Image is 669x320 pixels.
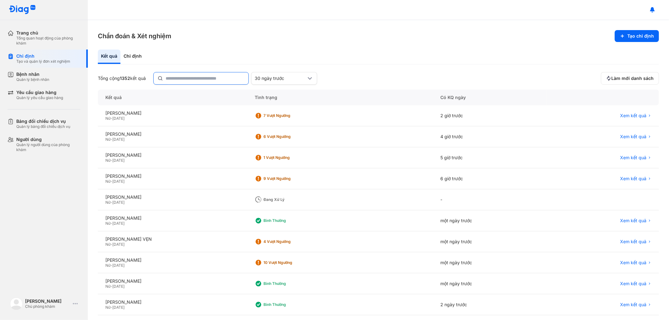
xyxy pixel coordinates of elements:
div: 4 Vượt ngưỡng [263,239,314,244]
span: [DATE] [112,200,125,205]
h3: Chẩn đoán & Xét nghiệm [98,32,171,40]
span: - [110,137,112,142]
div: 10 Vượt ngưỡng [263,260,314,265]
span: - [110,284,112,289]
div: Tình trạng [247,90,433,105]
span: Nữ [105,305,110,310]
div: Chỉ định [120,50,145,64]
img: logo [10,297,23,310]
div: Kết quả [98,90,247,105]
span: Nữ [105,179,110,184]
span: [DATE] [112,137,125,142]
span: [DATE] [112,242,125,247]
div: Trang chủ [16,30,80,36]
div: Tạo và quản lý đơn xét nghiệm [16,59,70,64]
span: - [110,200,112,205]
span: - [110,305,112,310]
div: Kết quả [98,50,120,64]
div: 5 giờ trước [433,147,546,168]
button: Làm mới danh sách [601,72,659,85]
div: [PERSON_NAME] [25,298,70,304]
div: [PERSON_NAME] [105,131,240,137]
span: Xem kết quả [620,239,646,244]
div: Chỉ định [16,53,70,59]
span: Xem kết quả [620,176,646,181]
div: [PERSON_NAME] [105,152,240,158]
span: [DATE] [112,284,125,289]
div: [PERSON_NAME] [105,257,240,263]
div: Tổng quan hoạt động của phòng khám [16,36,80,46]
div: 6 giờ trước [433,168,546,189]
div: Người dùng [16,137,80,142]
div: 9 Vượt ngưỡng [263,176,314,181]
span: Làm mới danh sách [611,76,654,81]
span: [DATE] [112,116,125,121]
span: [DATE] [112,221,125,226]
div: Quản lý yêu cầu giao hàng [16,95,63,100]
span: Nữ [105,284,110,289]
span: Nữ [105,242,110,247]
div: 6 Vượt ngưỡng [263,134,314,139]
span: Xem kết quả [620,260,646,265]
span: - [110,221,112,226]
span: Xem kết quả [620,281,646,286]
div: 4 giờ trước [433,126,546,147]
span: Xem kết quả [620,113,646,118]
span: - [110,116,112,121]
span: 1352 [120,76,130,81]
span: - [110,158,112,163]
div: [PERSON_NAME] [105,110,240,116]
span: - [110,179,112,184]
div: [PERSON_NAME] VẸN [105,236,240,242]
span: [DATE] [112,263,125,268]
div: [PERSON_NAME] [105,173,240,179]
span: - [110,263,112,268]
div: Bình thường [263,302,314,307]
span: [DATE] [112,305,125,310]
span: - [110,242,112,247]
span: [DATE] [112,158,125,163]
div: [PERSON_NAME] [105,278,240,284]
span: Xem kết quả [620,155,646,160]
button: Tạo chỉ định [615,30,659,42]
span: Nữ [105,200,110,205]
div: Tổng cộng kết quả [98,76,146,81]
div: 7 Vượt ngưỡng [263,113,314,118]
div: Quản lý người dùng của phòng khám [16,142,80,152]
span: Nữ [105,158,110,163]
div: một ngày trước [433,252,546,273]
div: [PERSON_NAME] [105,215,240,221]
div: Bệnh nhân [16,71,49,77]
div: Quản lý bệnh nhân [16,77,49,82]
div: Đang xử lý [263,197,314,202]
div: Bình thường [263,281,314,286]
div: [PERSON_NAME] [105,194,240,200]
span: Xem kết quả [620,302,646,307]
div: 2 giờ trước [433,105,546,126]
span: Nữ [105,263,110,268]
div: một ngày trước [433,231,546,252]
img: logo [9,5,36,15]
div: một ngày trước [433,210,546,231]
div: 30 ngày trước [255,76,306,81]
span: Nữ [105,116,110,121]
span: Xem kết quả [620,134,646,139]
div: Chủ phòng khám [25,304,70,309]
div: Yêu cầu giao hàng [16,90,63,95]
div: 2 ngày trước [433,294,546,315]
div: 1 Vượt ngưỡng [263,155,314,160]
div: - [433,189,546,210]
span: Nữ [105,137,110,142]
div: Bình thường [263,218,314,223]
div: [PERSON_NAME] [105,299,240,305]
div: một ngày trước [433,273,546,294]
span: [DATE] [112,179,125,184]
div: Quản lý bảng đối chiếu dịch vụ [16,124,70,129]
div: Bảng đối chiếu dịch vụ [16,118,70,124]
div: Có KQ ngày [433,90,546,105]
span: Nữ [105,221,110,226]
span: Xem kết quả [620,218,646,223]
